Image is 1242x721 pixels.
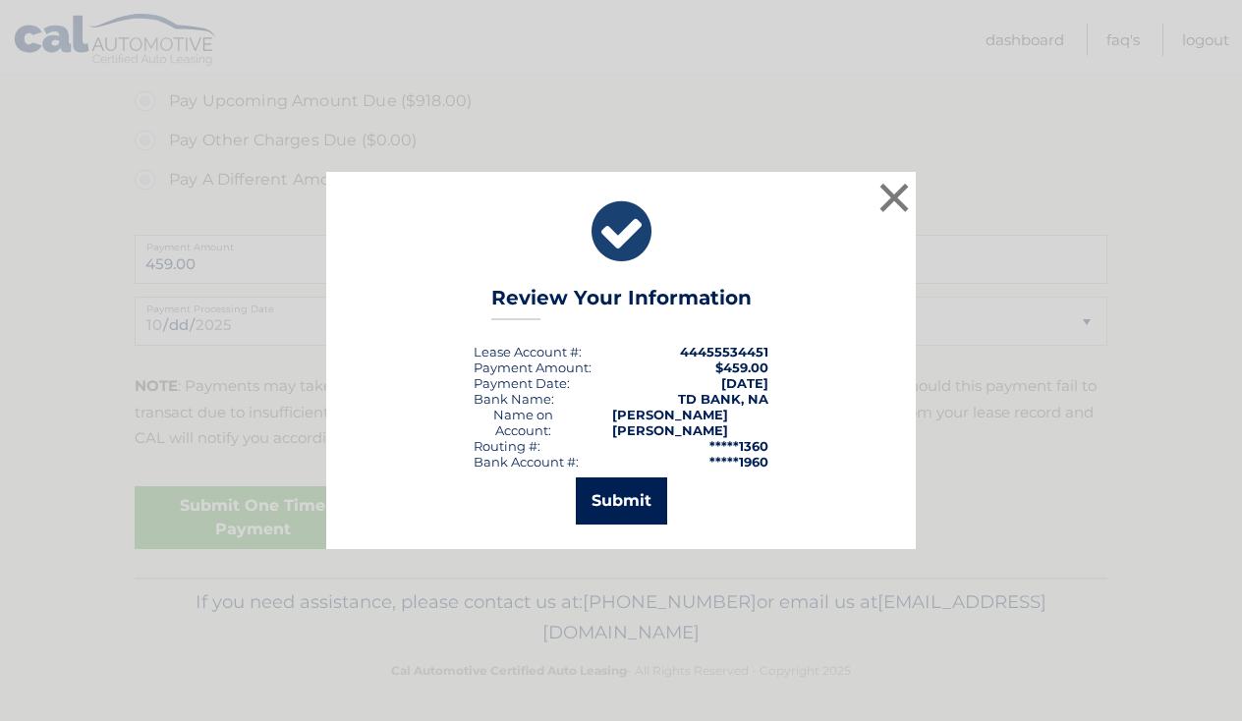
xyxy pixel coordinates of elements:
[875,178,914,217] button: ×
[612,407,728,438] strong: [PERSON_NAME] [PERSON_NAME]
[474,407,573,438] div: Name on Account:
[721,375,768,391] span: [DATE]
[576,477,667,525] button: Submit
[474,375,570,391] div: :
[715,360,768,375] span: $459.00
[474,391,554,407] div: Bank Name:
[491,286,752,320] h3: Review Your Information
[680,344,768,360] strong: 44455534451
[474,344,582,360] div: Lease Account #:
[474,438,540,454] div: Routing #:
[474,375,567,391] span: Payment Date
[474,454,579,470] div: Bank Account #:
[474,360,592,375] div: Payment Amount:
[678,391,768,407] strong: TD BANK, NA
